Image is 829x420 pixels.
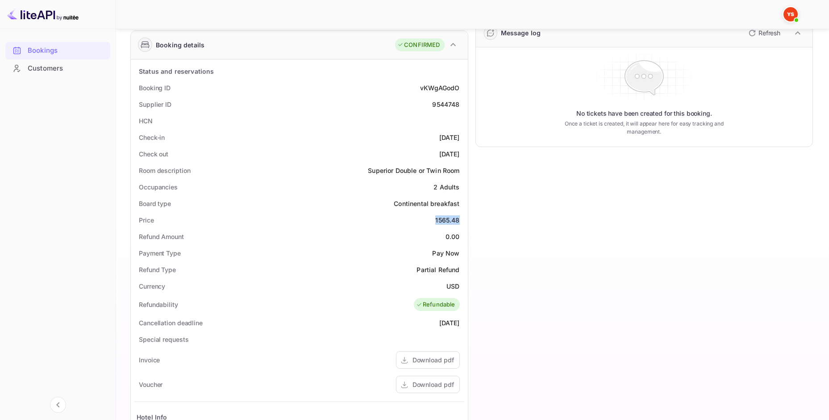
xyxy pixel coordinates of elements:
div: [DATE] [439,149,460,159]
p: No tickets have been created for this booking. [576,109,712,118]
div: Voucher [139,380,162,389]
a: Customers [5,60,110,76]
div: Booking details [156,40,204,50]
div: [DATE] [439,133,460,142]
div: vKWgAGodO [420,83,459,92]
div: Payment Type [139,248,181,258]
div: Board type [139,199,171,208]
div: Booking ID [139,83,171,92]
div: Customers [5,60,110,77]
div: USD [446,281,459,291]
div: CONFIRMED [397,41,440,50]
div: Room description [139,166,190,175]
div: Partial Refund [417,265,459,274]
div: 9544748 [432,100,459,109]
div: Refundability [139,300,178,309]
button: Refresh [743,26,784,40]
div: Message log [501,28,541,38]
div: Check out [139,149,168,159]
div: Refundable [416,300,455,309]
div: Continental breakfast [394,199,459,208]
div: Currency [139,281,165,291]
img: LiteAPI logo [7,7,79,21]
div: Occupancies [139,182,178,192]
div: Refund Amount [139,232,184,241]
div: Superior Double or Twin Room [368,166,459,175]
p: Refresh [758,28,780,38]
div: [DATE] [439,318,460,328]
div: Check-in [139,133,165,142]
div: Price [139,215,154,225]
div: Download pdf [412,355,454,365]
div: 1565.48 [435,215,459,225]
button: Collapse navigation [50,397,66,413]
div: HCN [139,116,153,126]
a: Bookings [5,42,110,59]
div: Bookings [5,42,110,59]
div: Status and reservations [139,67,214,76]
img: Yandex Support [783,7,798,21]
div: Download pdf [412,380,454,389]
div: Cancellation deadline [139,318,203,328]
div: Customers [28,63,106,74]
div: Refund Type [139,265,176,274]
div: Bookings [28,46,106,56]
div: Pay Now [432,248,459,258]
div: 2 Adults [433,182,459,192]
div: Supplier ID [139,100,171,109]
div: Invoice [139,355,160,365]
p: Once a ticket is created, it will appear here for easy tracking and management. [554,120,735,136]
div: Special requests [139,335,188,344]
div: 0.00 [446,232,460,241]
